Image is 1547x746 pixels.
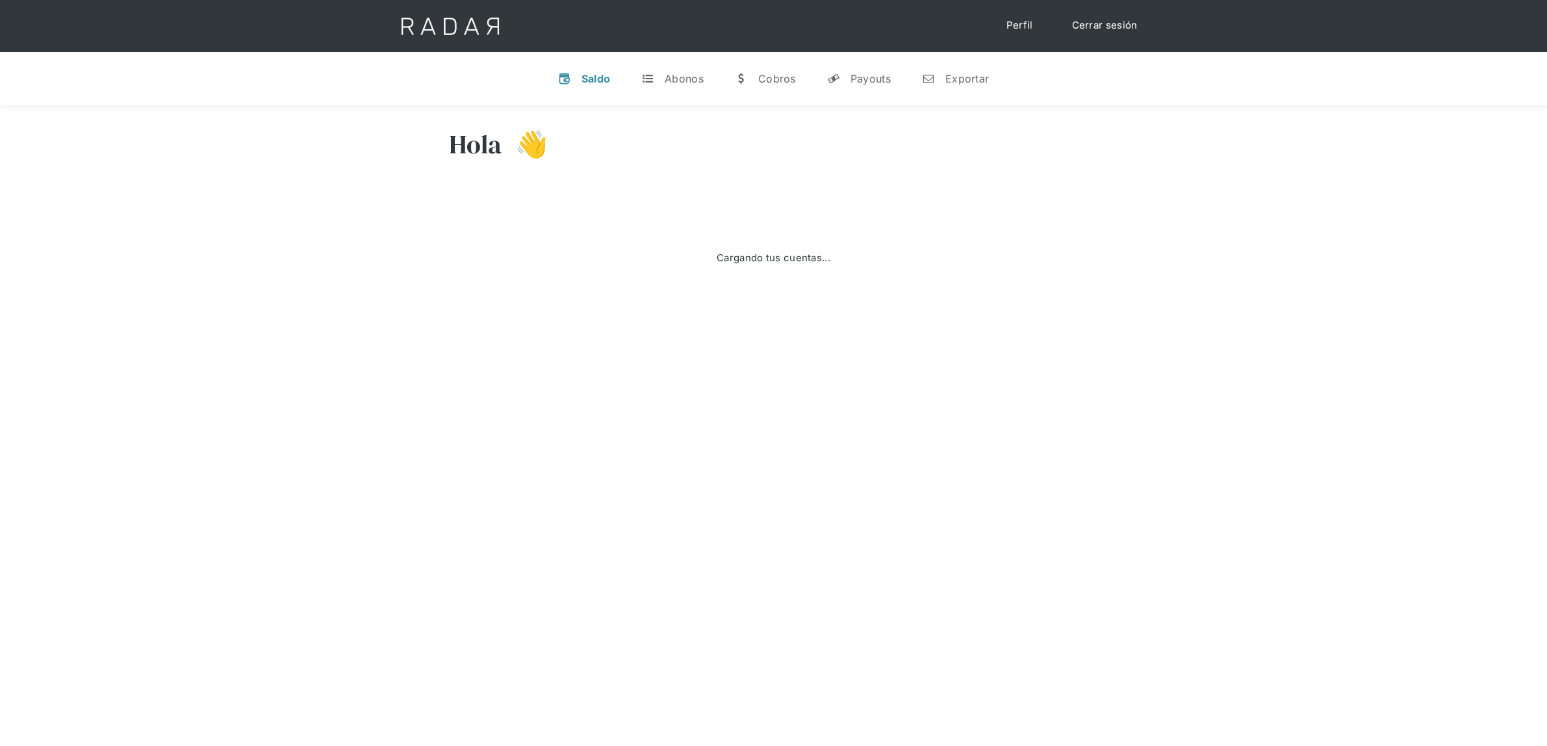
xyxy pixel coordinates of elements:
div: Saldo [582,72,611,85]
div: v [558,72,571,85]
div: Abonos [665,72,704,85]
div: n [922,72,935,85]
div: Payouts [850,72,891,85]
h3: 👋 [502,128,548,161]
div: t [641,72,654,85]
a: Perfil [993,13,1046,38]
h3: Hola [449,128,502,161]
div: y [827,72,840,85]
a: Cerrar sesión [1059,13,1151,38]
div: w [735,72,748,85]
div: Exportar [945,72,989,85]
div: Cobros [758,72,796,85]
div: Cargando tus cuentas... [717,251,830,266]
